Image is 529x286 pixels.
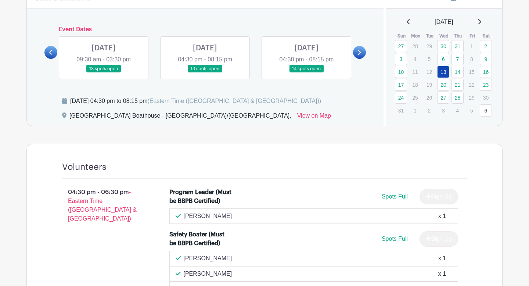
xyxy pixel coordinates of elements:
[480,40,492,52] a: 2
[409,32,423,40] th: Mon
[409,66,421,78] p: 11
[395,53,407,65] a: 3
[438,212,446,221] div: x 1
[437,92,449,104] a: 27
[423,32,437,40] th: Tue
[479,32,494,40] th: Sat
[437,105,449,116] p: 3
[423,53,435,65] p: 5
[184,269,232,278] p: [PERSON_NAME]
[409,53,421,65] p: 4
[395,32,409,40] th: Sun
[435,18,453,26] span: [DATE]
[480,66,492,78] a: 16
[382,236,408,242] span: Spots Full
[169,230,233,248] div: Safety Boater (Must be BBPB Certified)
[465,32,479,40] th: Fri
[451,105,464,116] p: 4
[297,111,331,123] a: View on Map
[438,269,446,278] div: x 1
[480,79,492,91] a: 23
[437,40,449,52] a: 30
[409,79,421,90] p: 18
[395,79,407,91] a: 17
[395,66,407,78] a: 10
[480,104,492,117] a: 6
[451,53,464,65] a: 7
[423,92,435,103] p: 26
[423,105,435,116] p: 2
[451,66,464,78] a: 14
[465,79,478,90] p: 22
[395,105,407,116] p: 31
[50,185,158,226] p: 04:30 pm - 06:30 pm
[409,40,421,52] p: 28
[423,79,435,90] p: 19
[451,40,464,52] a: 31
[465,105,478,116] p: 5
[395,92,407,104] a: 24
[465,40,478,52] p: 1
[480,53,492,65] a: 9
[437,79,449,91] a: 20
[184,212,232,221] p: [PERSON_NAME]
[409,92,421,103] p: 25
[423,66,435,78] p: 12
[57,26,353,33] h6: Event Dates
[423,40,435,52] p: 29
[169,188,233,205] div: Program Leader (Must be BBPB Certified)
[465,66,478,78] p: 15
[382,193,408,200] span: Spots Full
[480,92,492,103] p: 30
[438,254,446,263] div: x 1
[409,105,421,116] p: 1
[465,53,478,65] p: 8
[465,92,478,103] p: 29
[147,98,321,104] span: (Eastern Time ([GEOGRAPHIC_DATA] & [GEOGRAPHIC_DATA]))
[451,79,464,91] a: 21
[451,92,464,104] a: 28
[68,189,137,222] span: - Eastern Time ([GEOGRAPHIC_DATA] & [GEOGRAPHIC_DATA])
[70,97,321,106] div: [DATE] 04:30 pm to 08:15 pm
[437,32,451,40] th: Wed
[437,53,449,65] a: 6
[451,32,465,40] th: Thu
[184,254,232,263] p: [PERSON_NAME]
[69,111,291,123] div: [GEOGRAPHIC_DATA] Boathouse - [GEOGRAPHIC_DATA]/[GEOGRAPHIC_DATA],
[395,40,407,52] a: 27
[437,66,449,78] a: 13
[62,162,107,172] h4: Volunteers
